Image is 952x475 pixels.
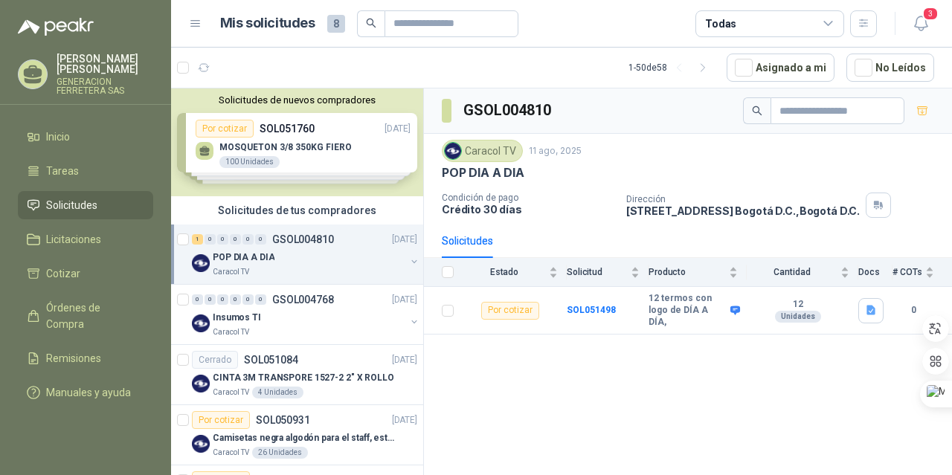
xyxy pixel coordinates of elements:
[213,251,274,265] p: POP DIA A DIA
[213,311,261,325] p: Insumos TI
[57,77,153,95] p: GENERACION FERRETERA SAS
[46,384,131,401] span: Manuales y ayuda
[463,99,553,122] h3: GSOL004810
[213,266,249,278] p: Caracol TV
[192,375,210,392] img: Company Logo
[205,234,216,245] div: 0
[567,267,628,277] span: Solicitud
[242,234,254,245] div: 0
[463,258,567,287] th: Estado
[192,411,250,429] div: Por cotizar
[272,234,334,245] p: GSOL004810
[171,405,423,465] a: Por cotizarSOL050931[DATE] Company LogoCamisetas negra algodón para el staff, estampadas en espal...
[256,415,310,425] p: SOL050931
[442,233,493,249] div: Solicitudes
[213,447,249,459] p: Caracol TV
[192,291,420,338] a: 0 0 0 0 0 0 GSOL004768[DATE] Company LogoInsumos TICaracol TV
[192,230,420,278] a: 1 0 0 0 0 0 GSOL004810[DATE] Company LogoPOP DIA A DIACaracol TV
[392,233,417,247] p: [DATE]
[727,54,834,82] button: Asignado a mi
[18,225,153,253] a: Licitaciones
[213,431,398,445] p: Camisetas negra algodón para el staff, estampadas en espalda y frente con el logo
[392,413,417,427] p: [DATE]
[18,18,94,36] img: Logo peakr
[392,353,417,367] p: [DATE]
[567,258,649,287] th: Solicitud
[192,435,210,453] img: Company Logo
[892,258,952,287] th: # COTs
[445,143,461,159] img: Company Logo
[171,196,423,224] div: Solicitudes de tus compradores
[366,18,376,28] span: search
[46,197,97,213] span: Solicitudes
[255,234,266,245] div: 0
[747,267,837,277] span: Cantidad
[752,106,762,116] span: search
[442,165,524,181] p: POP DIA A DIA
[18,191,153,219] a: Solicitudes
[529,144,582,158] p: 11 ago, 2025
[192,234,203,245] div: 1
[46,350,101,366] span: Remisiones
[442,140,523,162] div: Caracol TV
[892,267,922,277] span: # COTs
[244,355,298,365] p: SOL051084
[18,157,153,185] a: Tareas
[46,265,80,282] span: Cotizar
[327,15,345,33] span: 8
[252,447,308,459] div: 26 Unidades
[775,311,821,323] div: Unidades
[213,387,249,398] p: Caracol TV
[846,54,934,82] button: No Leídos
[242,294,254,305] div: 0
[747,258,858,287] th: Cantidad
[463,267,546,277] span: Estado
[192,351,238,369] div: Cerrado
[171,88,423,196] div: Solicitudes de nuevos compradoresPor cotizarSOL051760[DATE] MOSQUETON 3/8 350KG FIERO100 Unidades...
[907,10,934,37] button: 3
[255,294,266,305] div: 0
[272,294,334,305] p: GSOL004768
[18,259,153,288] a: Cotizar
[217,234,228,245] div: 0
[705,16,736,32] div: Todas
[177,94,417,106] button: Solicitudes de nuevos compradores
[922,7,939,21] span: 3
[747,299,849,311] b: 12
[220,13,315,34] h1: Mis solicitudes
[217,294,228,305] div: 0
[392,293,417,307] p: [DATE]
[205,294,216,305] div: 0
[858,258,892,287] th: Docs
[626,194,860,204] p: Dirección
[442,193,614,203] p: Condición de pago
[192,294,203,305] div: 0
[46,163,79,179] span: Tareas
[230,294,241,305] div: 0
[18,378,153,407] a: Manuales y ayuda
[442,203,614,216] p: Crédito 30 días
[46,300,139,332] span: Órdenes de Compra
[192,314,210,332] img: Company Logo
[46,231,101,248] span: Licitaciones
[18,123,153,151] a: Inicio
[46,129,70,145] span: Inicio
[213,371,394,385] p: CINTA 3M TRANSPORE 1527-2 2" X ROLLO
[649,267,726,277] span: Producto
[649,293,727,328] b: 12 termos con logo de DÍA A DÍA,
[213,326,249,338] p: Caracol TV
[192,254,210,272] img: Company Logo
[481,302,539,320] div: Por cotizar
[252,387,303,398] div: 4 Unidades
[18,344,153,372] a: Remisiones
[230,234,241,245] div: 0
[628,56,715,80] div: 1 - 50 de 58
[171,345,423,405] a: CerradoSOL051084[DATE] Company LogoCINTA 3M TRANSPORE 1527-2 2" X ROLLOCaracol TV4 Unidades
[626,204,860,217] p: [STREET_ADDRESS] Bogotá D.C. , Bogotá D.C.
[892,303,934,317] b: 0
[567,305,616,315] a: SOL051498
[649,258,747,287] th: Producto
[18,294,153,338] a: Órdenes de Compra
[57,54,153,74] p: [PERSON_NAME] [PERSON_NAME]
